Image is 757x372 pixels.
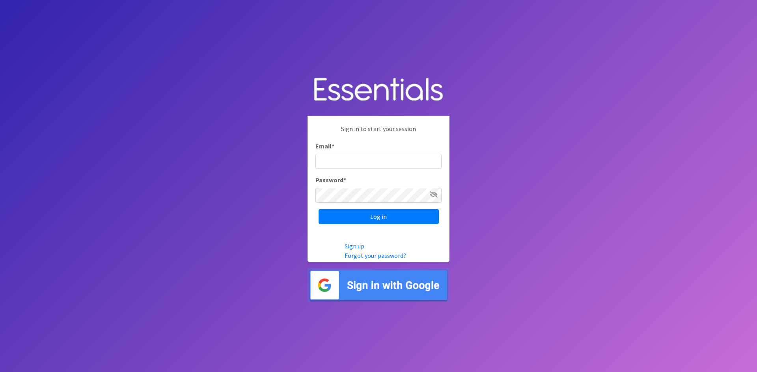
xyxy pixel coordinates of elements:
img: Sign in with Google [308,268,449,302]
img: Human Essentials [308,70,449,110]
a: Sign up [345,242,364,250]
label: Email [315,141,334,151]
abbr: required [343,176,346,184]
label: Password [315,175,346,185]
abbr: required [332,142,334,150]
p: Sign in to start your session [315,124,442,141]
input: Log in [319,209,439,224]
a: Forgot your password? [345,252,406,259]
